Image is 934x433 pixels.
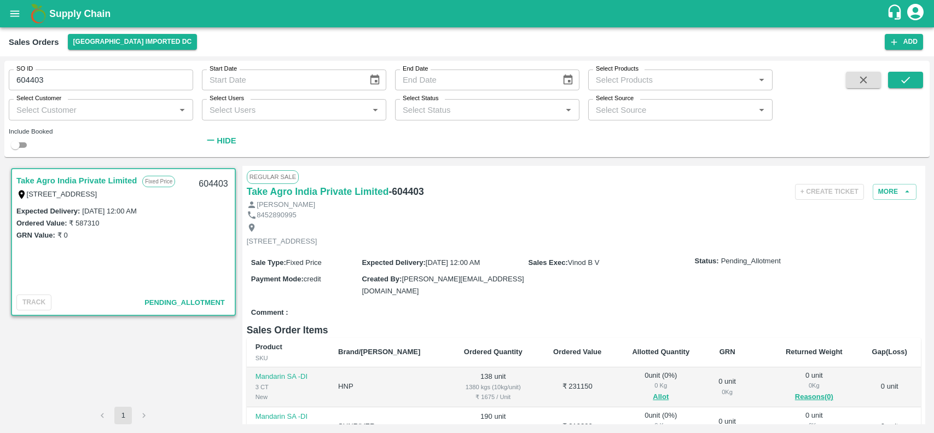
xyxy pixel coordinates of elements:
[561,103,576,117] button: Open
[653,391,669,403] button: Allot
[142,176,175,187] p: Fixed Price
[256,382,321,392] div: 3 CT
[625,420,697,430] div: 0 Kg
[721,256,781,267] span: Pending_Allotment
[457,392,530,402] div: ₹ 1675 / Unit
[247,236,317,247] p: [STREET_ADDRESS]
[553,348,601,356] b: Ordered Value
[362,275,524,295] span: [PERSON_NAME][EMAIL_ADDRESS][DOMAIN_NAME]
[257,210,296,221] p: 8452890995
[251,275,304,283] label: Payment Mode :
[257,200,315,210] p: [PERSON_NAME]
[192,171,234,197] div: 604403
[256,353,321,363] div: SKU
[558,70,578,90] button: Choose date
[885,34,923,50] button: Add
[872,348,907,356] b: Gap(Loss)
[591,102,751,117] input: Select Source
[27,3,49,25] img: logo
[92,407,154,424] nav: pagination navigation
[591,73,751,87] input: Select Products
[256,372,321,382] p: Mandarin SA -DI
[9,70,193,90] input: Enter SO ID
[779,371,849,403] div: 0 unit
[202,131,239,150] button: Hide
[114,407,132,424] button: page 1
[286,258,322,267] span: Fixed Price
[403,94,439,103] label: Select Status
[596,94,634,103] label: Select Source
[217,136,236,145] strong: Hide
[16,207,80,215] label: Expected Delivery :
[202,70,360,90] input: Start Date
[27,190,97,198] label: [STREET_ADDRESS]
[873,184,916,200] button: More
[529,258,568,267] label: Sales Exec :
[720,348,735,356] b: GRN
[210,65,237,73] label: Start Date
[329,367,448,407] td: HNP
[256,343,282,351] b: Product
[858,367,921,407] td: 0 unit
[304,275,321,283] span: credit
[247,322,921,338] h6: Sales Order Items
[247,184,389,199] a: Take Agro India Private Limited
[403,65,428,73] label: End Date
[251,308,288,318] label: Comment :
[16,231,55,239] label: GRN Value:
[49,8,111,19] b: Supply Chain
[426,258,480,267] span: [DATE] 12:00 AM
[457,382,530,392] div: 1380 kgs (10kg/unit)
[448,367,538,407] td: 138 unit
[205,102,365,117] input: Select Users
[256,392,321,402] div: New
[57,231,68,239] label: ₹ 0
[338,348,420,356] b: Brand/[PERSON_NAME]
[538,367,617,407] td: ₹ 231150
[398,102,558,117] input: Select Status
[364,70,385,90] button: Choose date
[714,387,740,397] div: 0 Kg
[9,126,193,136] div: Include Booked
[779,380,849,390] div: 0 Kg
[388,184,424,199] h6: - 604403
[625,380,697,390] div: 0 Kg
[2,1,27,26] button: open drawer
[256,422,321,431] div: 3 CT
[69,219,99,227] label: ₹ 587310
[12,102,172,117] input: Select Customer
[368,103,382,117] button: Open
[786,348,843,356] b: Returned Weight
[49,6,886,21] a: Supply Chain
[886,4,906,24] div: customer-support
[175,103,189,117] button: Open
[144,298,225,307] span: Pending_Allotment
[632,348,689,356] b: Allotted Quantity
[695,256,719,267] label: Status:
[251,258,286,267] label: Sale Type :
[256,412,321,422] p: Mandarin SA -DI
[9,35,59,49] div: Sales Orders
[247,170,299,183] span: Regular Sale
[568,258,600,267] span: Vinod B V
[16,174,137,188] a: Take Agro India Private Limited
[395,70,553,90] input: End Date
[16,219,67,227] label: Ordered Value:
[16,94,61,103] label: Select Customer
[714,377,740,397] div: 0 unit
[755,103,769,117] button: Open
[362,258,425,267] label: Expected Delivery :
[596,65,639,73] label: Select Products
[210,94,244,103] label: Select Users
[625,371,697,403] div: 0 unit ( 0 %)
[362,275,402,283] label: Created By :
[779,420,849,430] div: 0 Kg
[464,348,523,356] b: Ordered Quantity
[457,422,530,431] div: 1900 kgs (10kg/unit)
[906,2,925,25] div: account of current user
[755,73,769,87] button: Open
[82,207,136,215] label: [DATE] 12:00 AM
[779,391,849,403] button: Reasons(0)
[16,65,33,73] label: SO ID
